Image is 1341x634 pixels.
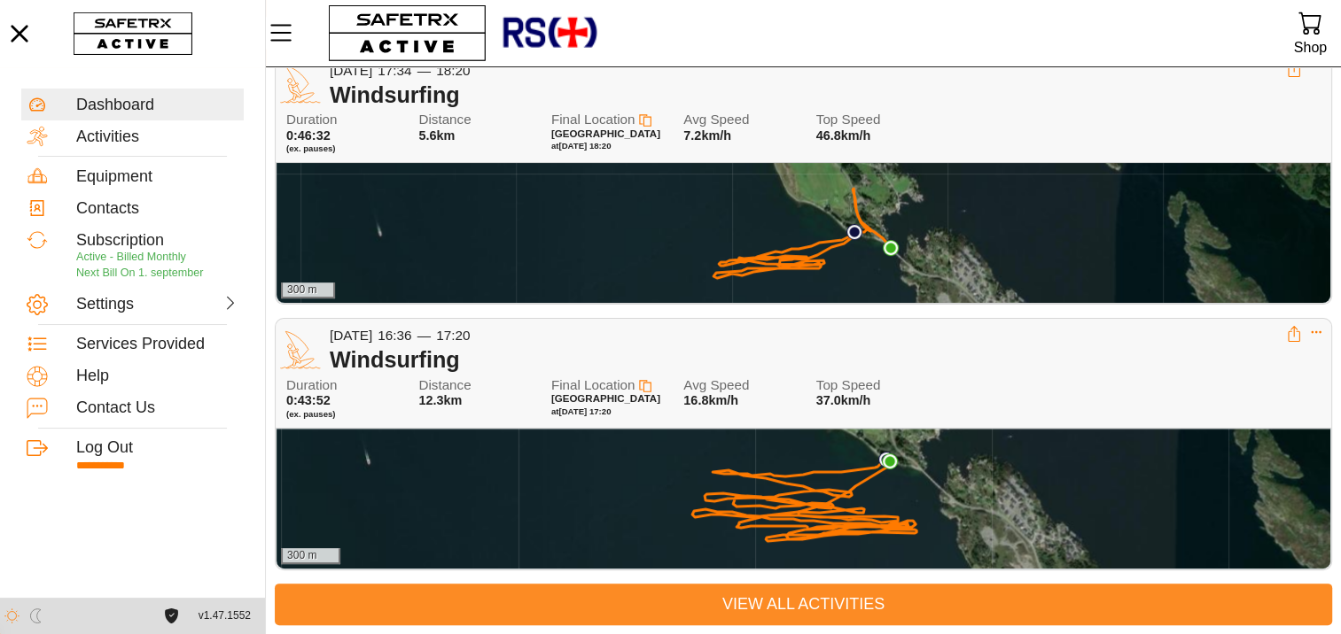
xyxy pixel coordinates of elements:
[1294,35,1327,59] div: Shop
[418,128,455,143] span: 5.6km
[280,64,321,104] img: WIND_SURFING.svg
[418,393,462,407] span: 12.3km
[76,398,238,418] div: Contact Us
[76,335,238,354] div: Services Provided
[501,4,598,62] img: RescueLogo.png
[27,166,48,187] img: Equipment.svg
[286,128,331,143] span: 0:46:32
[551,377,635,392] span: Final Location
[76,295,154,314] div: Settings
[816,128,871,143] span: 46.8km/h
[417,328,431,343] span: —
[683,128,731,143] span: 7.2km/h
[436,63,470,78] span: 18:20
[281,282,335,298] div: 300 m
[417,63,431,78] span: —
[330,346,1286,373] div: Windsurfing
[76,96,238,115] div: Dashboard
[27,229,48,251] img: Subscription.svg
[275,584,1332,625] a: View All Activities
[418,378,532,393] span: Distance
[883,240,899,256] img: PathEnd.svg
[330,328,372,343] span: [DATE]
[330,81,1286,108] div: Windsurfing
[76,231,238,251] div: Subscription
[76,438,238,458] div: Log Out
[76,251,186,263] span: Active - Billed Monthly
[188,601,261,630] button: v1.47.1552
[816,378,930,393] span: Top Speed
[378,328,411,343] span: 16:36
[27,398,48,419] img: ContactUs.svg
[27,366,48,387] img: Help.svg
[418,112,532,128] span: Distance
[76,367,238,386] div: Help
[76,267,204,279] span: Next Bill On 1. september
[551,393,660,404] span: [GEOGRAPHIC_DATA]
[28,608,43,623] img: ModeDark.svg
[76,199,238,219] div: Contacts
[378,63,411,78] span: 17:34
[436,328,470,343] span: 17:20
[286,112,400,128] span: Duration
[846,224,862,240] img: PathStart.svg
[76,167,238,187] div: Equipment
[27,126,48,147] img: Activities.svg
[280,329,321,370] img: WIND_SURFING.svg
[330,63,372,78] span: [DATE]
[76,128,238,147] div: Activities
[551,128,660,139] span: [GEOGRAPHIC_DATA]
[286,393,331,407] span: 0:43:52
[551,406,612,416] span: at [DATE] 17:20
[551,141,612,151] span: at [DATE] 18:20
[281,548,340,564] div: 300 m
[816,112,930,128] span: Top Speed
[683,378,797,393] span: Avg Speed
[286,378,400,393] span: Duration
[266,14,310,51] button: Menu
[286,409,400,420] span: (ex. pauses)
[286,143,400,154] span: (ex. pauses)
[683,112,797,128] span: Avg Speed
[882,453,898,469] img: PathEnd.svg
[683,393,738,407] span: 16.8km/h
[160,608,183,623] a: License Agreement
[551,112,635,127] span: Final Location
[199,607,251,625] span: v1.47.1552
[878,452,894,468] img: PathStart.svg
[289,591,1318,618] span: View All Activities
[4,608,19,623] img: ModeLight.svg
[816,393,871,407] span: 37.0km/h
[1310,326,1322,338] button: Expand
